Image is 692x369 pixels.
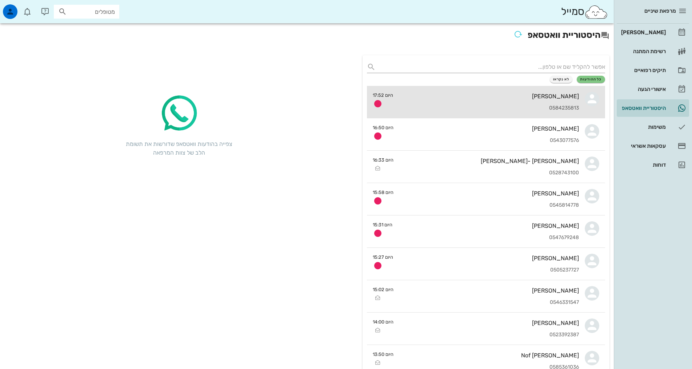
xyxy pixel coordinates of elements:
span: לא נקראו [553,77,569,82]
small: היום 15:31 [373,221,392,228]
div: [PERSON_NAME] [399,190,579,197]
div: [PERSON_NAME] -[PERSON_NAME] [399,158,579,164]
div: [PERSON_NAME] [399,125,579,132]
a: דוחות [617,156,689,174]
small: היום 16:33 [373,156,393,163]
div: [PERSON_NAME] [399,255,579,262]
small: היום 17:52 [373,92,393,99]
a: תיקים רפואיים [617,62,689,79]
span: מרפאת שיניים [644,8,676,14]
span: כל ההודעות [580,77,602,82]
small: היום 15:27 [373,254,393,261]
div: [PERSON_NAME] [620,29,666,35]
div: 0505237727 [399,267,579,273]
small: היום 15:02 [373,286,393,293]
a: תגהיסטוריית וואטסאפ [617,99,689,117]
div: דוחות [620,162,666,168]
div: סמייל [561,4,608,20]
button: לא נקראו [550,76,573,83]
div: 0546331547 [399,299,579,306]
div: [PERSON_NAME] [399,320,579,326]
small: היום 16:50 [373,124,393,131]
small: היום 13:50 [373,351,393,358]
input: אפשר להקליד שם או טלפון... [379,61,605,73]
img: SmileCloud logo [584,5,608,19]
img: whatsapp-icon.2ee8d5f3.png [157,92,201,135]
div: היסטוריית וואטסאפ [620,105,666,111]
div: רשימת המתנה [620,48,666,54]
div: תיקים רפואיים [620,67,666,73]
div: [PERSON_NAME] Nof [399,352,579,359]
div: משימות [620,124,666,130]
div: 0584235813 [399,105,579,111]
div: 0545814778 [399,202,579,209]
a: עסקאות אשראי [617,137,689,155]
div: 0547679248 [398,235,579,241]
a: [PERSON_NAME] [617,24,689,41]
div: [PERSON_NAME] [399,93,579,100]
a: משימות [617,118,689,136]
button: כל ההודעות [577,76,605,83]
small: היום 14:00 [373,318,393,325]
a: רשימת המתנה [617,43,689,60]
div: אישורי הגעה [620,86,666,92]
h2: היסטוריית וואטסאפ [4,28,609,44]
div: 0543077576 [399,138,579,144]
small: היום 15:58 [373,189,393,196]
div: 0523392387 [399,332,579,338]
div: [PERSON_NAME] [399,287,579,294]
div: עסקאות אשראי [620,143,666,149]
div: 0528743100 [399,170,579,176]
a: אישורי הגעה [617,80,689,98]
div: [PERSON_NAME] [398,222,579,229]
div: צפייה בהודעות וואטסאפ שדורשות את תשומת הלב של צוות המרפאה [124,140,233,157]
span: תג [21,6,26,10]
